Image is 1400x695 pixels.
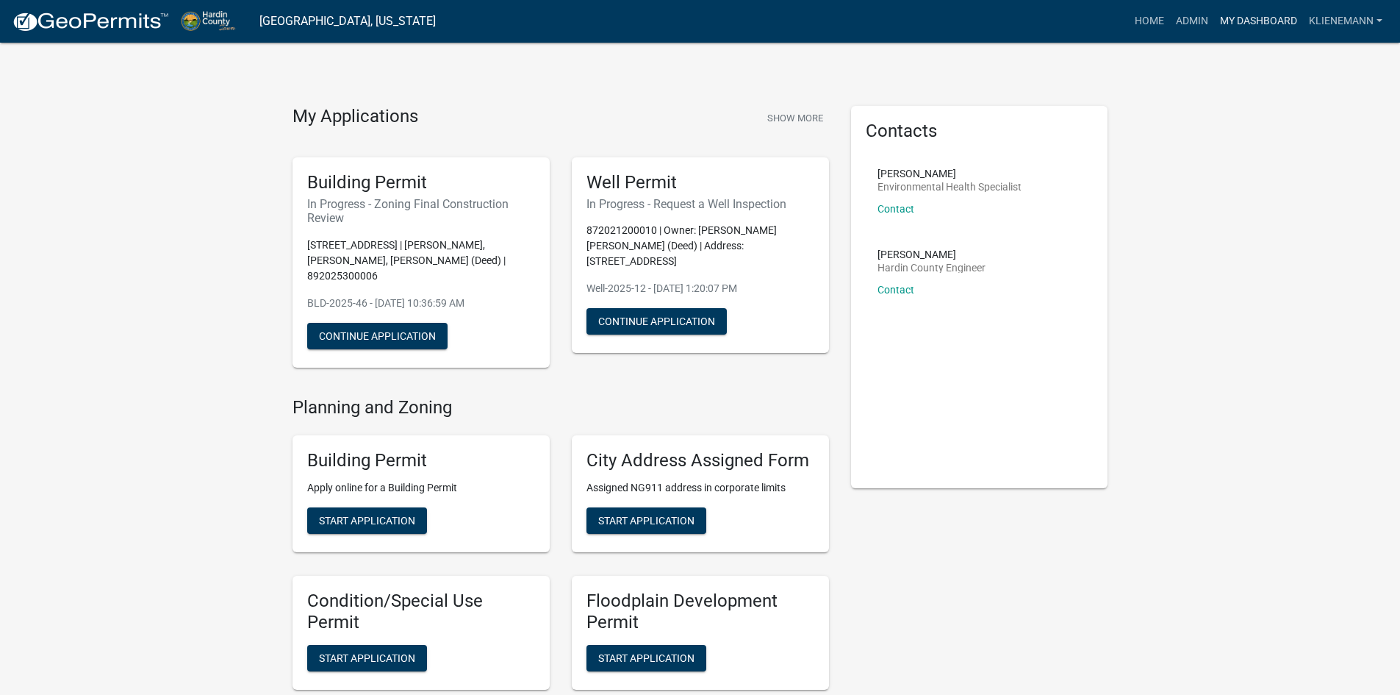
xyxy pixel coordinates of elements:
a: Contact [877,203,914,215]
span: Start Application [319,652,415,663]
a: My Dashboard [1214,7,1303,35]
p: [STREET_ADDRESS] | [PERSON_NAME], [PERSON_NAME], [PERSON_NAME] (Deed) | 892025300006 [307,238,535,284]
h5: Well Permit [586,172,814,193]
p: BLD-2025-46 - [DATE] 10:36:59 AM [307,296,535,311]
h5: Floodplain Development Permit [586,591,814,633]
h5: City Address Assigned Form [586,450,814,471]
h5: Condition/Special Use Permit [307,591,535,633]
a: Admin [1170,7,1214,35]
a: Contact [877,284,914,296]
button: Start Application [307,645,427,671]
p: Hardin County Engineer [877,263,986,273]
p: [PERSON_NAME] [877,249,986,260]
span: Start Application [598,652,694,663]
p: Assigned NG911 address in corporate limits [586,480,814,496]
a: klienemann [1303,7,1388,35]
h5: Contacts [866,121,1094,142]
a: [GEOGRAPHIC_DATA], [US_STATE] [259,9,436,34]
h6: In Progress - Zoning Final Construction Review [307,197,535,225]
span: Start Application [319,515,415,527]
h4: Planning and Zoning [292,397,829,418]
button: Start Application [307,507,427,534]
p: Well-2025-12 - [DATE] 1:20:07 PM [586,281,814,296]
a: Home [1129,7,1170,35]
p: [PERSON_NAME] [877,168,1022,179]
p: 872021200010 | Owner: [PERSON_NAME] [PERSON_NAME] (Deed) | Address: [STREET_ADDRESS] [586,223,814,269]
img: Hardin County, Iowa [181,11,248,31]
span: Start Application [598,515,694,527]
h4: My Applications [292,106,418,128]
button: Continue Application [586,308,727,335]
h6: In Progress - Request a Well Inspection [586,197,814,211]
h5: Building Permit [307,450,535,471]
p: Environmental Health Specialist [877,182,1022,192]
h5: Building Permit [307,172,535,193]
button: Show More [761,106,829,130]
p: Apply online for a Building Permit [307,480,535,496]
button: Start Application [586,645,706,671]
button: Start Application [586,507,706,534]
button: Continue Application [307,323,448,349]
